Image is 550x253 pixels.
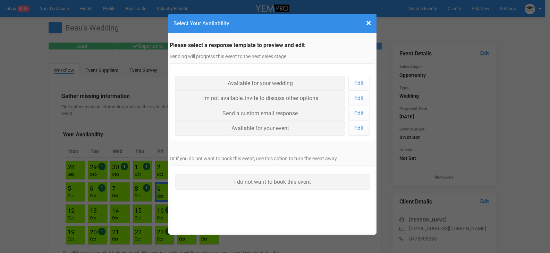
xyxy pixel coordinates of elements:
[348,106,370,121] a: Edit
[348,121,370,136] a: Edit
[175,91,345,106] a: I'm not available, invite to discuss other options
[170,155,375,162] p: Or if you do not want to book this event, use this option to turn the event away.
[348,91,370,106] a: Edit
[175,106,345,121] a: Send a custom email response
[366,17,371,29] span: ×
[175,174,370,189] a: I do not want to book this event
[175,121,345,136] a: Available for your event
[175,76,345,91] a: Available for your wedding
[170,42,375,49] legend: Please select a response template to preview and edit
[170,53,375,60] p: Sending will progress this event to the next sales stage.
[174,19,371,28] h4: Select Your Availability
[348,76,370,91] a: Edit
